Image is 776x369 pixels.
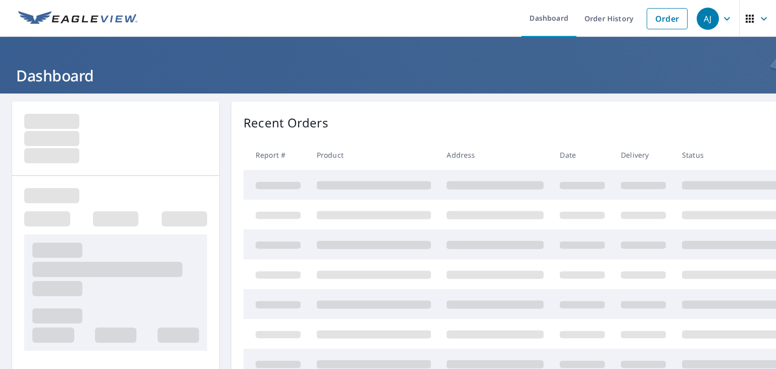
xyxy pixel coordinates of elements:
img: EV Logo [18,11,137,26]
div: AJ [697,8,719,30]
th: Delivery [613,140,674,170]
p: Recent Orders [244,114,328,132]
h1: Dashboard [12,65,764,86]
th: Address [439,140,552,170]
th: Report # [244,140,309,170]
a: Order [647,8,688,29]
th: Product [309,140,439,170]
th: Date [552,140,613,170]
